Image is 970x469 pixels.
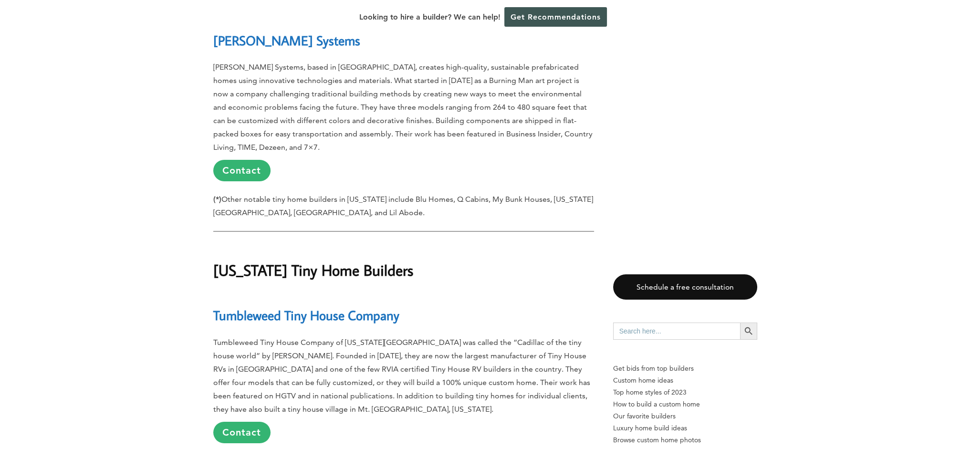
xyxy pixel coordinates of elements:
a: Browse custom home photos [613,434,757,446]
a: Tumbleweed Tiny House Company [213,307,399,323]
a: Our favorite builders [613,410,757,422]
a: Schedule a free consultation [613,274,757,300]
a: [PERSON_NAME] Systems [213,32,360,49]
a: Custom home ideas [613,375,757,386]
input: Search here... [613,323,740,340]
p: [PERSON_NAME] Systems, based in [GEOGRAPHIC_DATA], creates high-quality, sustainable prefabricate... [213,61,594,181]
p: Tumbleweed Tiny House Company of [US_STATE][GEOGRAPHIC_DATA] was called the “Cadillac of the tiny... [213,336,594,443]
svg: Search [743,326,754,336]
a: Top home styles of 2023 [613,386,757,398]
a: How to build a custom home [613,398,757,410]
p: Other notable tiny home builders in [US_STATE] include Blu Homes, Q Cabins, My Bunk Houses, [US_S... [213,193,594,219]
p: Get bids from top builders [613,363,757,375]
a: Contact [213,160,271,181]
a: Contact [213,422,271,443]
a: Luxury home build ideas [613,422,757,434]
a: Get Recommendations [504,7,607,27]
h1: [US_STATE] Tiny Home Builders [213,243,594,281]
